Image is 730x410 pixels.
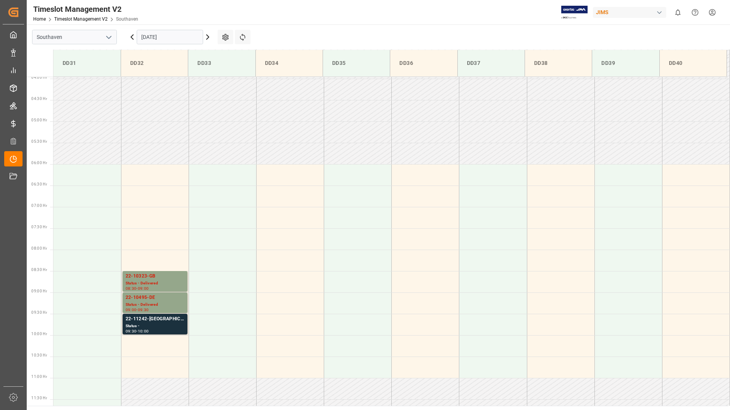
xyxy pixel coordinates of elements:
[54,16,108,22] a: Timeslot Management V2
[126,323,184,329] div: Status -
[31,374,47,379] span: 11:00 Hr
[262,56,317,70] div: DD34
[126,302,184,308] div: Status - Delivered
[138,329,149,333] div: 10:00
[31,310,47,315] span: 09:30 Hr
[126,280,184,287] div: Status - Delivered
[31,332,47,336] span: 10:00 Hr
[31,268,47,272] span: 08:30 Hr
[138,308,149,312] div: 09:30
[136,329,137,333] div: -
[136,287,137,290] div: -
[669,4,686,21] button: show 0 new notifications
[531,56,586,70] div: DD38
[60,56,115,70] div: DD31
[593,7,666,18] div: JIMS
[31,246,47,250] span: 08:00 Hr
[31,182,47,186] span: 06:30 Hr
[31,75,47,79] span: 04:00 Hr
[136,308,137,312] div: -
[31,139,47,144] span: 05:30 Hr
[31,353,47,357] span: 10:30 Hr
[126,315,184,323] div: 22-11242-[GEOGRAPHIC_DATA]
[32,30,117,44] input: Type to search/select
[137,30,203,44] input: DD.MM.YYYY
[126,294,184,302] div: 22-10495-DE
[127,56,182,70] div: DD32
[126,273,184,280] div: 22-10323-GB
[686,4,704,21] button: Help Center
[103,31,114,43] button: open menu
[33,16,46,22] a: Home
[126,308,137,312] div: 09:00
[31,225,47,229] span: 07:30 Hr
[31,97,47,101] span: 04:30 Hr
[561,6,588,19] img: Exertis%20JAM%20-%20Email%20Logo.jpg_1722504956.jpg
[31,396,47,400] span: 11:30 Hr
[396,56,451,70] div: DD36
[593,5,669,19] button: JIMS
[598,56,653,70] div: DD39
[31,203,47,208] span: 07:00 Hr
[31,118,47,122] span: 05:00 Hr
[126,329,137,333] div: 09:30
[138,287,149,290] div: 09:00
[666,56,720,70] div: DD40
[33,3,138,15] div: Timeslot Management V2
[329,56,384,70] div: DD35
[194,56,249,70] div: DD33
[464,56,518,70] div: DD37
[31,289,47,293] span: 09:00 Hr
[126,287,137,290] div: 08:30
[31,161,47,165] span: 06:00 Hr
